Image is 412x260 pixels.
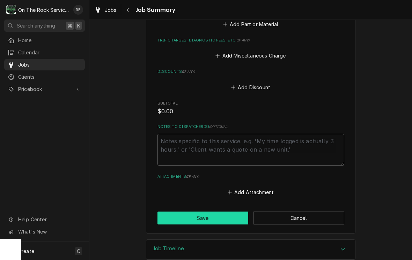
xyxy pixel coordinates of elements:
span: Create [18,248,34,254]
a: Go to What's New [4,226,85,237]
span: ( optional ) [209,125,229,129]
span: Job Summary [134,5,176,15]
a: Go to Help Center [4,214,85,225]
span: $0.00 [157,108,174,115]
div: Trip Charges, Diagnostic Fees, etc. [157,38,344,61]
label: Notes to Dispatcher(s) [157,124,344,130]
button: Search anything⌘K [4,20,85,32]
span: ( if any ) [186,175,199,178]
div: Button Group [157,212,344,224]
div: Button Group Row [157,212,344,224]
a: Jobs [4,59,85,70]
span: C [77,247,80,255]
div: Subtotal [157,101,344,116]
button: Navigate back [123,4,134,15]
button: Save [157,212,249,224]
span: Help Center [18,216,81,223]
span: K [77,22,80,29]
span: Jobs [18,61,81,68]
button: Add Attachment [226,187,275,197]
label: Attachments [157,174,344,179]
span: Home [18,37,81,44]
span: Clients [18,73,81,81]
a: Calendar [4,47,85,58]
button: Add Discount [230,82,271,92]
span: Subtotal [157,101,344,106]
div: O [6,5,16,15]
div: Ray Beals's Avatar [73,5,83,15]
div: Job Timeline [146,239,355,260]
button: Accordion Details Expand Trigger [146,240,355,259]
span: Jobs [105,6,117,14]
span: ⌘ [67,22,72,29]
a: Jobs [91,4,119,16]
div: On The Rock Services's Avatar [6,5,16,15]
div: On The Rock Services [18,6,69,14]
a: Go to Pricebook [4,83,85,95]
h3: Job Timeline [153,245,184,252]
span: What's New [18,228,81,235]
span: Subtotal [157,107,344,116]
span: Pricebook [18,85,71,93]
span: Search anything [17,22,55,29]
button: Add Part or Material [222,20,279,29]
button: Add Miscellaneous Charge [214,51,287,61]
label: Discounts [157,69,344,75]
label: Trip Charges, Diagnostic Fees, etc. [157,38,344,43]
button: Cancel [253,212,344,224]
span: ( if any ) [236,38,250,42]
div: RB [73,5,83,15]
div: Notes to Dispatcher(s) [157,124,344,165]
a: Home [4,35,85,46]
div: Discounts [157,69,344,92]
div: Accordion Header [146,240,355,259]
span: ( if any ) [182,70,195,74]
div: Attachments [157,174,344,197]
a: Clients [4,71,85,83]
span: Calendar [18,49,81,56]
